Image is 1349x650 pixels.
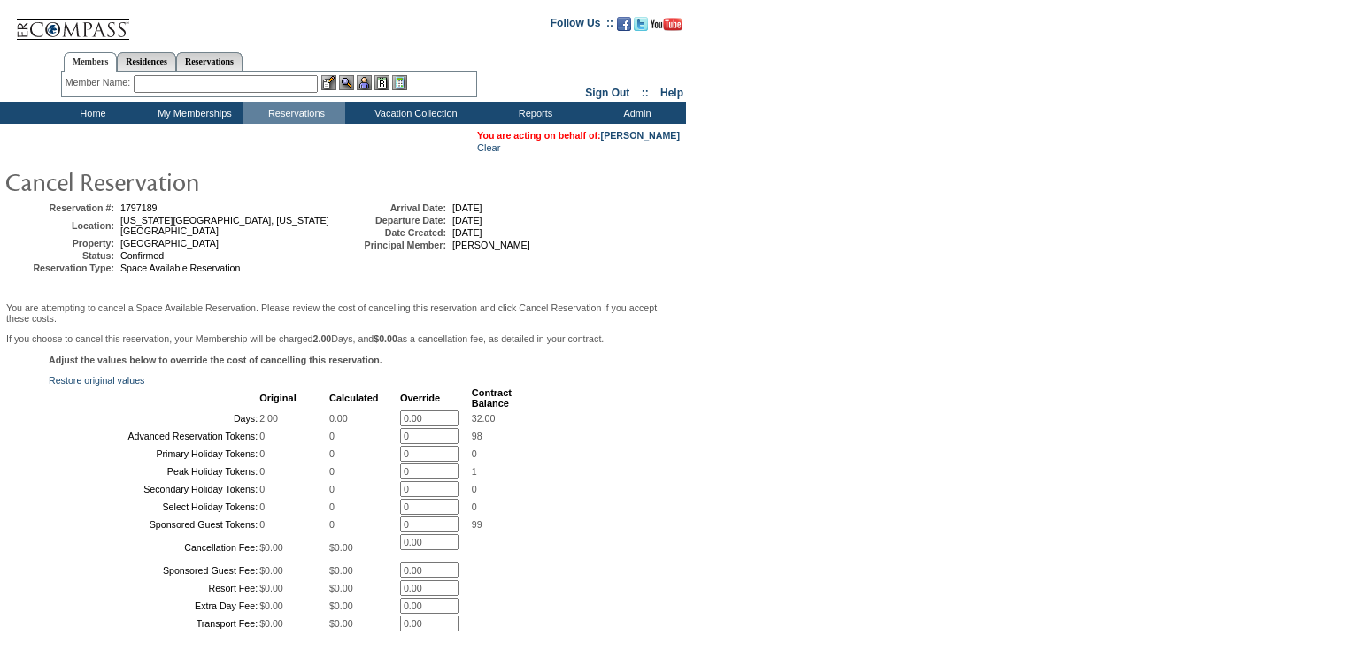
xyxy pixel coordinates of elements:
[472,484,477,494] span: 0
[50,446,258,462] td: Primary Holiday Tokens:
[259,519,265,530] span: 0
[259,413,278,424] span: 2.00
[49,355,382,365] b: Adjust the values below to override the cost of cancelling this reservation.
[120,250,164,261] span: Confirmed
[8,215,114,236] td: Location:
[477,130,680,141] span: You are acting on behalf of:
[117,52,176,71] a: Residences
[477,142,500,153] a: Clear
[50,562,258,578] td: Sponsored Guest Fee:
[340,240,446,250] td: Principal Member:
[259,600,283,611] span: $0.00
[50,516,258,532] td: Sponsored Guest Tokens:
[374,333,397,344] b: $0.00
[651,22,682,33] a: Subscribe to our YouTube Channel
[259,501,265,512] span: 0
[259,565,283,576] span: $0.00
[339,75,354,90] img: View
[259,618,283,629] span: $0.00
[50,598,258,614] td: Extra Day Fee:
[6,333,680,344] p: If you choose to cancel this reservation, your Membership will be charged Days, and as a cancella...
[329,519,335,530] span: 0
[617,22,631,33] a: Become our fan on Facebook
[642,87,649,99] span: ::
[8,263,114,273] td: Reservation Type:
[66,75,134,90] div: Member Name:
[634,22,648,33] a: Follow us on Twitter
[584,102,686,124] td: Admin
[472,431,482,441] span: 98
[142,102,243,124] td: My Memberships
[472,501,477,512] span: 0
[400,393,440,403] b: Override
[313,333,332,344] b: 2.00
[329,565,353,576] span: $0.00
[551,15,613,36] td: Follow Us ::
[601,130,680,141] a: [PERSON_NAME]
[50,481,258,497] td: Secondary Holiday Tokens:
[452,203,482,213] span: [DATE]
[329,466,335,477] span: 0
[345,102,482,124] td: Vacation Collection
[50,580,258,596] td: Resort Fee:
[482,102,584,124] td: Reports
[50,410,258,426] td: Days:
[8,203,114,213] td: Reservation #:
[329,484,335,494] span: 0
[243,102,345,124] td: Reservations
[4,164,358,199] img: pgTtlCancelRes.gif
[120,215,329,236] span: [US_STATE][GEOGRAPHIC_DATA], [US_STATE][GEOGRAPHIC_DATA]
[120,238,219,249] span: [GEOGRAPHIC_DATA]
[329,583,353,593] span: $0.00
[259,393,297,403] b: Original
[50,428,258,444] td: Advanced Reservation Tokens:
[120,263,240,273] span: Space Available Reservation
[329,413,348,424] span: 0.00
[329,501,335,512] span: 0
[357,75,372,90] img: Impersonate
[64,52,118,72] a: Members
[660,87,683,99] a: Help
[50,499,258,515] td: Select Holiday Tokens:
[452,215,482,226] span: [DATE]
[374,75,389,90] img: Reservations
[321,75,336,90] img: b_edit.gif
[340,215,446,226] td: Departure Date:
[40,102,142,124] td: Home
[340,203,446,213] td: Arrival Date:
[452,240,530,250] span: [PERSON_NAME]
[6,302,680,324] p: You are attempting to cancel a Space Available Reservation. Please review the cost of cancelling ...
[259,466,265,477] span: 0
[392,75,407,90] img: b_calculator.gif
[472,466,477,477] span: 1
[259,484,265,494] span: 0
[329,448,335,459] span: 0
[651,18,682,31] img: Subscribe to our YouTube Channel
[259,448,265,459] span: 0
[259,542,283,553] span: $0.00
[329,618,353,629] span: $0.00
[176,52,243,71] a: Reservations
[50,616,258,631] td: Transport Fee:
[329,542,353,553] span: $0.00
[617,17,631,31] img: Become our fan on Facebook
[472,413,496,424] span: 32.00
[472,519,482,530] span: 99
[50,463,258,479] td: Peak Holiday Tokens:
[452,227,482,238] span: [DATE]
[120,203,158,213] span: 1797189
[472,448,477,459] span: 0
[340,227,446,238] td: Date Created:
[15,4,130,41] img: Compass Home
[472,387,512,409] b: Contract Balance
[634,17,648,31] img: Follow us on Twitter
[329,600,353,611] span: $0.00
[259,431,265,441] span: 0
[585,87,629,99] a: Sign Out
[8,238,114,249] td: Property:
[49,375,144,386] a: Restore original values
[50,534,258,561] td: Cancellation Fee:
[329,393,379,403] b: Calculated
[329,431,335,441] span: 0
[8,250,114,261] td: Status:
